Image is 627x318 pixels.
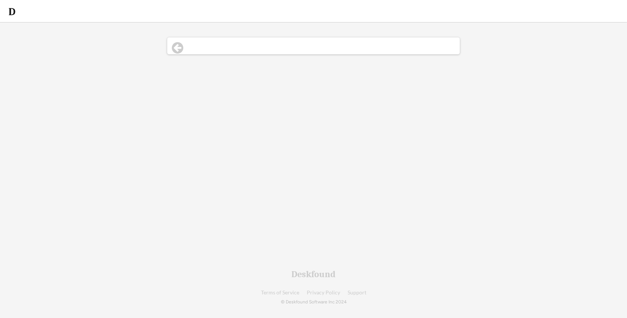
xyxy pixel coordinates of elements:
[291,270,336,279] div: Deskfound
[348,290,366,296] a: Support
[7,7,16,16] img: d-whitebg.png
[606,5,619,18] img: yH5BAEAAAAALAAAAAABAAEAAAIBRAA7
[307,290,340,296] a: Privacy Policy
[261,290,299,296] a: Terms of Service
